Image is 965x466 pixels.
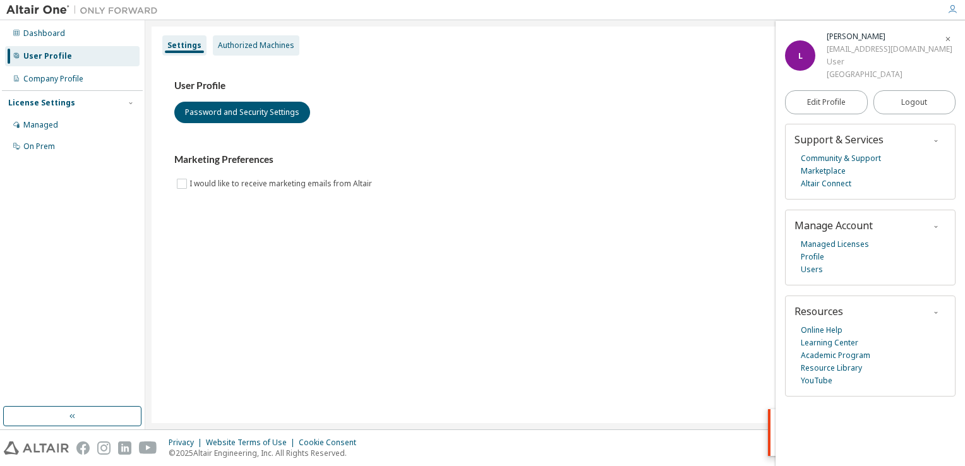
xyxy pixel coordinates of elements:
[118,441,131,455] img: linkedin.svg
[206,438,299,448] div: Website Terms of Use
[827,68,952,81] div: [GEOGRAPHIC_DATA]
[801,251,824,263] a: Profile
[218,40,294,51] div: Authorized Machines
[4,441,69,455] img: altair_logo.svg
[794,304,843,318] span: Resources
[23,51,72,61] div: User Profile
[76,441,90,455] img: facebook.svg
[801,362,862,374] a: Resource Library
[807,97,846,107] span: Edit Profile
[801,349,870,362] a: Academic Program
[827,30,952,43] div: Lais Ledra
[139,441,157,455] img: youtube.svg
[801,177,851,190] a: Altair Connect
[167,40,201,51] div: Settings
[6,4,164,16] img: Altair One
[174,102,310,123] button: Password and Security Settings
[23,28,65,39] div: Dashboard
[827,56,952,68] div: User
[801,152,881,165] a: Community & Support
[801,238,869,251] a: Managed Licenses
[189,176,375,191] label: I would like to receive marketing emails from Altair
[801,263,823,276] a: Users
[174,153,936,166] h3: Marketing Preferences
[97,441,111,455] img: instagram.svg
[23,141,55,152] div: On Prem
[801,374,832,387] a: YouTube
[169,438,206,448] div: Privacy
[801,324,842,337] a: Online Help
[794,133,884,146] span: Support & Services
[8,98,75,108] div: License Settings
[827,43,952,56] div: [EMAIL_ADDRESS][DOMAIN_NAME]
[801,165,846,177] a: Marketplace
[901,96,927,109] span: Logout
[23,74,83,84] div: Company Profile
[174,80,936,92] h3: User Profile
[23,120,58,130] div: Managed
[873,90,956,114] button: Logout
[801,337,858,349] a: Learning Center
[798,51,803,61] span: L
[794,218,873,232] span: Manage Account
[785,90,868,114] a: Edit Profile
[299,438,364,448] div: Cookie Consent
[169,448,364,458] p: © 2025 Altair Engineering, Inc. All Rights Reserved.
